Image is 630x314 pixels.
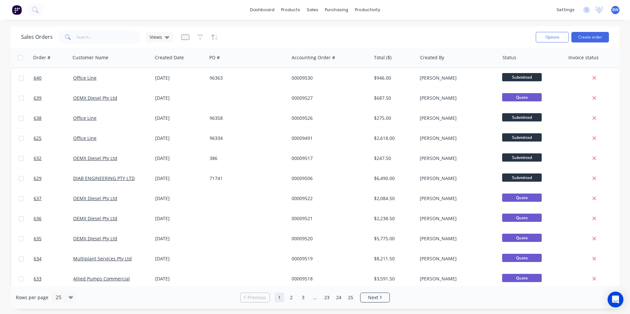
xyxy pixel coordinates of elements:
[155,135,204,142] div: [DATE]
[34,215,42,222] span: 636
[502,73,542,81] span: Submitted
[502,173,542,182] span: Submitted
[34,275,42,282] span: 633
[298,293,308,302] a: Page 3
[420,54,444,61] div: Created By
[292,275,365,282] div: 00009518
[420,115,493,121] div: [PERSON_NAME]
[73,195,117,201] a: OEMX Diesel Pty Ltd
[346,293,356,302] a: Page 25
[34,269,73,289] a: 633
[292,135,365,142] div: 00009491
[502,153,542,162] span: Submitted
[34,169,73,188] a: 629
[34,88,73,108] a: 639
[34,155,42,162] span: 632
[238,293,392,302] ul: Pagination
[292,235,365,242] div: 00009520
[292,175,365,182] div: 00009506
[155,275,204,282] div: [DATE]
[612,7,618,13] span: BW
[274,293,284,302] a: Page 1 is your current page
[34,229,73,249] a: 635
[155,215,204,222] div: [DATE]
[420,95,493,101] div: [PERSON_NAME]
[374,95,413,101] div: $687.50
[420,155,493,162] div: [PERSON_NAME]
[34,148,73,168] a: 632
[73,215,117,222] a: OEMX Diesel Pty Ltd
[34,128,73,148] a: 625
[292,155,365,162] div: 00009517
[34,235,42,242] span: 635
[241,294,270,301] a: Previous page
[34,209,73,228] a: 636
[155,75,204,81] div: [DATE]
[292,115,365,121] div: 00009526
[322,293,332,302] a: Page 23
[502,113,542,121] span: Submitted
[420,275,493,282] div: [PERSON_NAME]
[210,155,283,162] div: 386
[150,34,162,40] span: Views
[73,95,117,101] a: OEMX Diesel Pty Ltd
[155,155,204,162] div: [DATE]
[374,275,413,282] div: $3,591.50
[247,5,278,15] a: dashboard
[73,255,132,262] a: Multiplant Services Pty Ltd
[368,294,378,301] span: Next
[374,54,391,61] div: Total ($)
[155,255,204,262] div: [DATE]
[73,175,135,181] a: DIAB ENGINEERING PTY LTD
[420,195,493,202] div: [PERSON_NAME]
[536,32,569,42] button: Options
[292,75,365,81] div: 00009530
[12,5,22,15] img: Factory
[571,32,609,42] button: Create order
[420,75,493,81] div: [PERSON_NAME]
[502,93,542,101] span: Quote
[502,214,542,222] span: Quote
[73,275,130,282] a: Allied Pumps Commercial
[34,255,42,262] span: 634
[352,5,384,15] div: productivity
[374,235,413,242] div: $5,775.00
[292,255,365,262] div: 00009519
[374,75,413,81] div: $946.00
[608,292,623,307] div: Open Intercom Messenger
[73,235,117,242] a: OEMX Diesel Pty Ltd
[210,135,283,142] div: 96334
[73,135,97,141] a: Office Line
[72,54,108,61] div: Customer Name
[334,293,344,302] a: Page 24
[34,108,73,128] a: 638
[374,115,413,121] div: $275.00
[568,54,599,61] div: Invoice status
[210,75,283,81] div: 96363
[16,294,48,301] span: Rows per page
[420,255,493,262] div: [PERSON_NAME]
[155,54,184,61] div: Created Date
[374,255,413,262] div: $8,211.50
[292,215,365,222] div: 00009521
[73,75,97,81] a: Office Line
[420,135,493,142] div: [PERSON_NAME]
[34,249,73,269] a: 634
[210,115,283,121] div: 96358
[278,5,303,15] div: products
[292,195,365,202] div: 00009522
[303,5,322,15] div: sales
[34,115,42,121] span: 638
[76,31,141,44] input: Search...
[210,175,283,182] div: 71741
[502,274,542,282] span: Quote
[155,235,204,242] div: [DATE]
[374,155,413,162] div: $247.50
[21,34,53,40] h1: Sales Orders
[34,95,42,101] span: 639
[34,75,42,81] span: 640
[322,5,352,15] div: purchasing
[34,175,42,182] span: 629
[292,95,365,101] div: 00009527
[502,254,542,262] span: Quote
